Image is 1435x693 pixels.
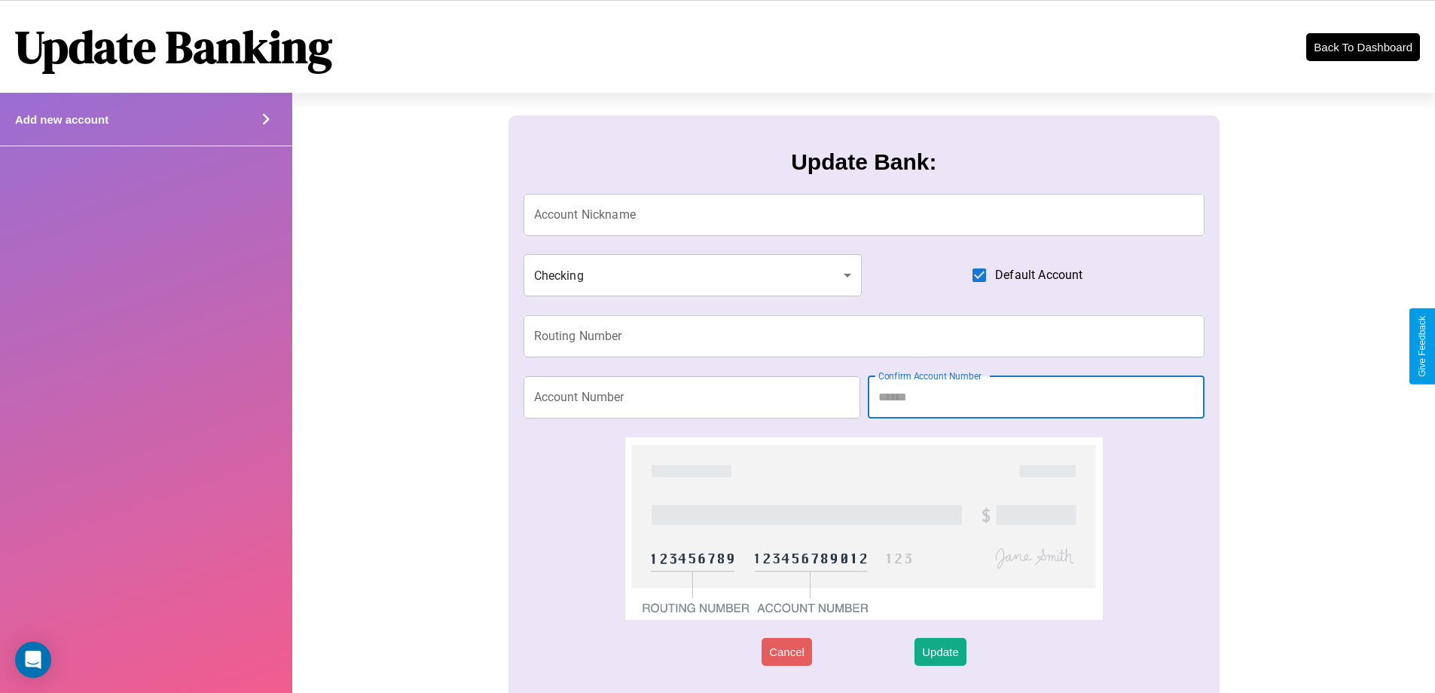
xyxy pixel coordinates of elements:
[878,369,982,382] label: Confirm Account Number
[625,437,1102,620] img: check
[995,266,1082,284] span: Default Account
[15,16,332,78] h1: Update Banking
[762,638,812,666] button: Cancel
[914,638,966,666] button: Update
[15,113,108,126] h4: Add new account
[15,642,51,678] div: Open Intercom Messenger
[524,254,863,296] div: Checking
[791,149,936,175] h3: Update Bank:
[1417,316,1427,377] div: Give Feedback
[1306,33,1420,61] button: Back To Dashboard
